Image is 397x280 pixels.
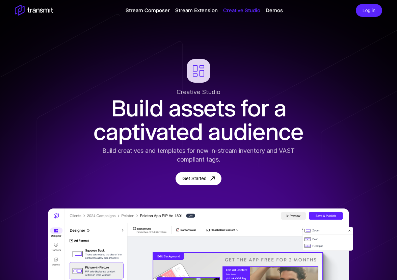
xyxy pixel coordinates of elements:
a: Get Started [176,172,221,185]
div: Build creatives and templates for new in-stream inventory and VAST compliant tags. [89,146,308,164]
div: Creative Studio [89,88,308,96]
img: creative studio logo [187,59,210,83]
a: Stream Extension [175,6,218,15]
a: Stream Composer [126,6,170,15]
a: Log in [356,7,382,13]
button: Log in [356,4,382,17]
a: Demos [266,6,283,15]
h1: Build assets for a captivated audience [89,96,308,144]
a: Creative Studio [223,6,260,15]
